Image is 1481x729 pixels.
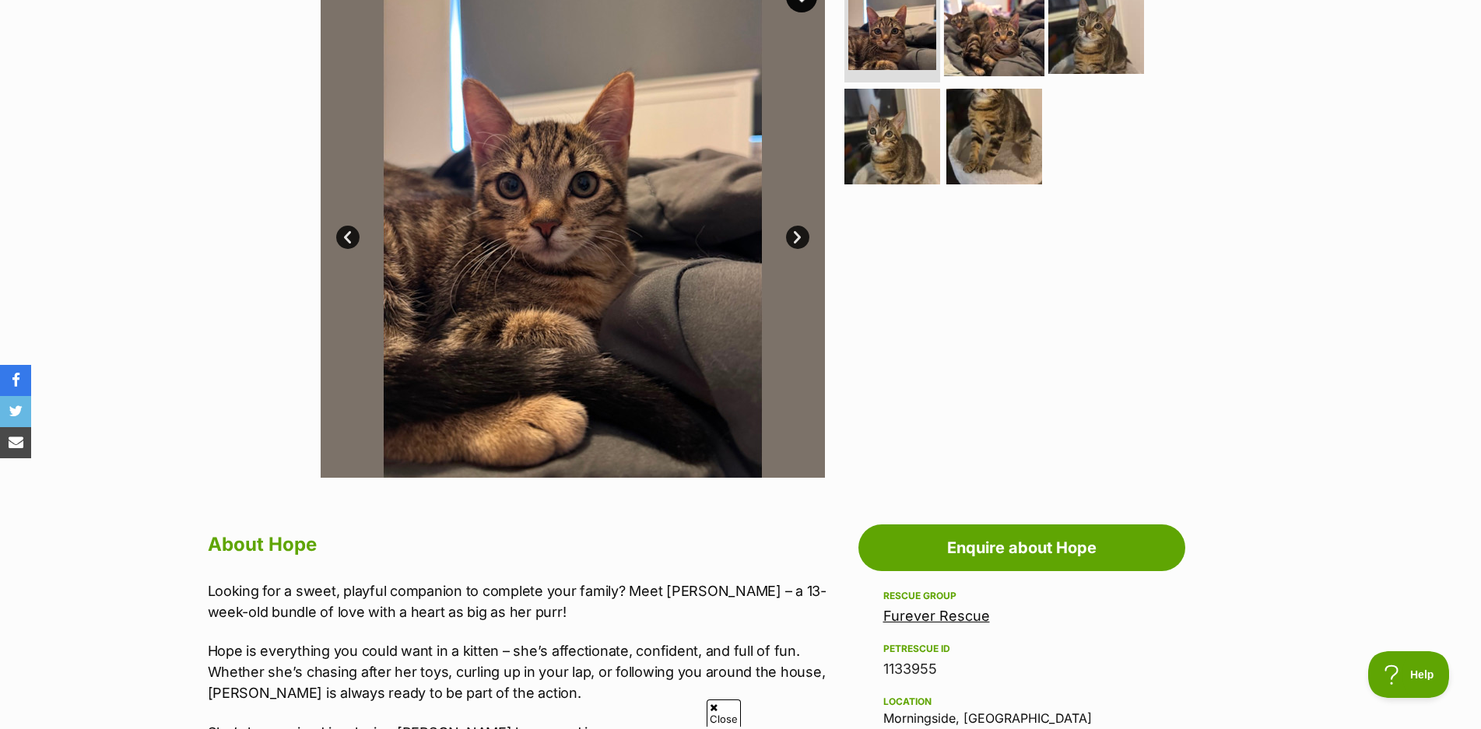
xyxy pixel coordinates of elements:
p: Looking for a sweet, playful companion to complete your family? Meet [PERSON_NAME] – a 13-week-ol... [208,580,851,622]
iframe: Help Scout Beacon - Open [1368,651,1450,698]
a: Furever Rescue [883,608,990,624]
div: Location [883,696,1160,708]
div: 1133955 [883,658,1160,680]
div: Rescue group [883,590,1160,602]
img: Photo of Hope [844,89,940,184]
div: Morningside, [GEOGRAPHIC_DATA] [883,692,1160,725]
a: Next [786,226,809,249]
span: Close [707,699,741,727]
div: PetRescue ID [883,643,1160,655]
h2: About Hope [208,527,851,562]
a: Prev [336,226,360,249]
img: Photo of Hope [946,89,1042,184]
p: Hope is everything you could want in a kitten – she’s affectionate, confident, and full of fun. W... [208,640,851,703]
a: Enquire about Hope [858,524,1185,571]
